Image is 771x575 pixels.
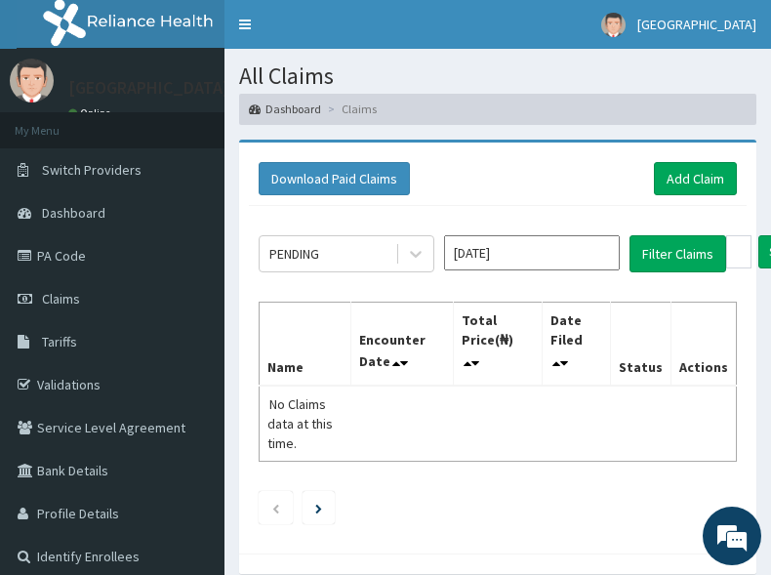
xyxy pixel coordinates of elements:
[260,302,351,386] th: Name
[113,167,269,364] span: We're online!
[654,162,737,195] a: Add Claim
[36,98,79,146] img: d_794563401_company_1708531726252_794563401
[542,302,610,386] th: Date Filed
[42,161,142,179] span: Switch Providers
[610,302,670,386] th: Status
[444,235,620,270] input: Select Month and Year
[315,499,322,516] a: Next page
[670,302,736,386] th: Actions
[10,59,54,103] img: User Image
[629,235,726,272] button: Filter Claims
[68,106,115,120] a: Online
[453,302,542,386] th: Total Price(₦)
[10,375,372,443] textarea: Type your message and hit 'Enter'
[320,10,367,57] div: Minimize live chat window
[259,162,410,195] button: Download Paid Claims
[42,204,105,222] span: Dashboard
[601,13,626,37] img: User Image
[267,395,333,452] span: No Claims data at this time.
[101,109,328,135] div: Chat with us now
[323,101,377,117] li: Claims
[249,101,321,117] a: Dashboard
[726,235,751,268] input: Search by HMO ID
[42,333,77,350] span: Tariffs
[42,290,80,308] span: Claims
[637,16,756,33] span: [GEOGRAPHIC_DATA]
[68,79,229,97] p: [GEOGRAPHIC_DATA]
[239,63,756,89] h1: All Claims
[350,302,453,386] th: Encounter Date
[271,499,280,516] a: Previous page
[269,244,319,264] div: PENDING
